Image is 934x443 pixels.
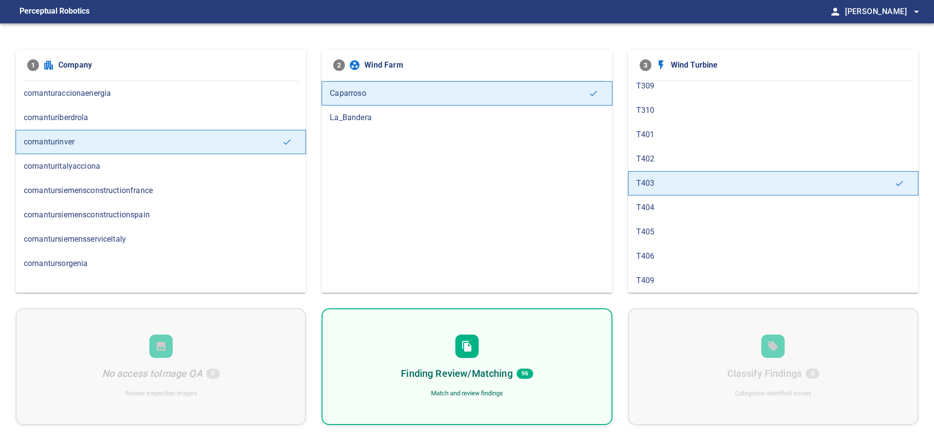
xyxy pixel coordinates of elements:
span: Wind Farm [364,59,600,71]
span: T310 [636,105,910,116]
div: T402 [628,147,918,171]
span: comanturinver [24,136,282,148]
div: T404 [628,195,918,220]
span: comantursiemensconstructionfrance [24,185,298,196]
span: comanturiberdrola [24,112,298,124]
span: Wind Turbine [671,59,907,71]
div: Finding Review/Matching96Match and review findings [322,308,612,425]
div: comantursorgenia [16,251,306,276]
span: Company [58,59,294,71]
div: T401 [628,123,918,147]
span: 2 [333,59,345,71]
div: T405 [628,220,918,244]
span: T405 [636,226,910,238]
span: comanturitalyacciona [24,160,298,172]
div: T309 [628,74,918,98]
div: comanturiberdrola [16,106,306,130]
div: T406 [628,244,918,268]
span: 1 [27,59,39,71]
div: comantursiemensserviceitaly [16,227,306,251]
span: T402 [636,153,910,165]
div: T409 [628,268,918,293]
span: T406 [636,250,910,262]
span: comantursorgenia [24,258,298,269]
div: comantursiemensconstructionfrance [16,178,306,203]
figcaption: Perceptual Robotics [19,4,90,19]
div: La_Bandera [322,106,612,130]
span: comanturaccionaenergia [24,88,298,99]
span: comantursiemensserviceitaly [24,233,298,245]
div: comantursiemensconstructionspain [16,203,306,227]
span: T403 [636,177,895,189]
span: comantursiemensconstructionspain [24,209,298,221]
div: T310 [628,98,918,123]
span: T409 [636,275,910,286]
span: T404 [636,202,910,213]
span: arrow_drop_down [911,6,922,18]
div: comanturaccionaenergia [16,81,306,106]
span: 3 [640,59,651,71]
span: La_Bandera [330,112,604,124]
span: [PERSON_NAME] [845,5,922,18]
h6: Finding Review/Matching [401,366,512,381]
span: Caparroso [330,88,588,99]
span: T309 [636,80,910,92]
div: comanturinver [16,130,306,154]
span: 96 [517,369,533,379]
div: Match and review findings [431,389,503,398]
div: T403 [628,171,918,195]
div: comanturitalyacciona [16,154,306,178]
div: Caparroso [322,81,612,106]
span: person [829,6,841,18]
button: [PERSON_NAME] [841,2,922,21]
span: T401 [636,129,910,141]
